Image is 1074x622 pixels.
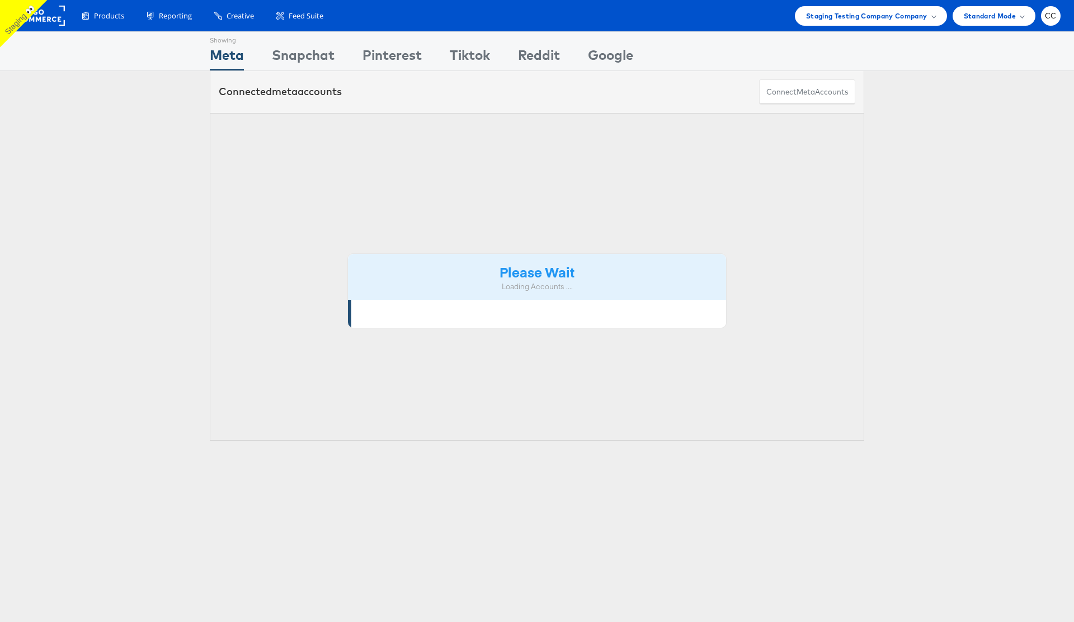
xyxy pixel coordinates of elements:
[964,10,1016,22] span: Standard Mode
[759,79,855,105] button: ConnectmetaAccounts
[797,87,815,97] span: meta
[1045,12,1057,20] span: CC
[518,45,560,70] div: Reddit
[210,32,244,45] div: Showing
[588,45,633,70] div: Google
[272,85,298,98] span: meta
[500,262,574,281] strong: Please Wait
[806,10,927,22] span: Staging Testing Company Company
[356,281,718,292] div: Loading Accounts ....
[94,11,124,21] span: Products
[450,45,490,70] div: Tiktok
[210,45,244,70] div: Meta
[289,11,323,21] span: Feed Suite
[219,84,342,99] div: Connected accounts
[362,45,422,70] div: Pinterest
[159,11,192,21] span: Reporting
[227,11,254,21] span: Creative
[272,45,335,70] div: Snapchat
